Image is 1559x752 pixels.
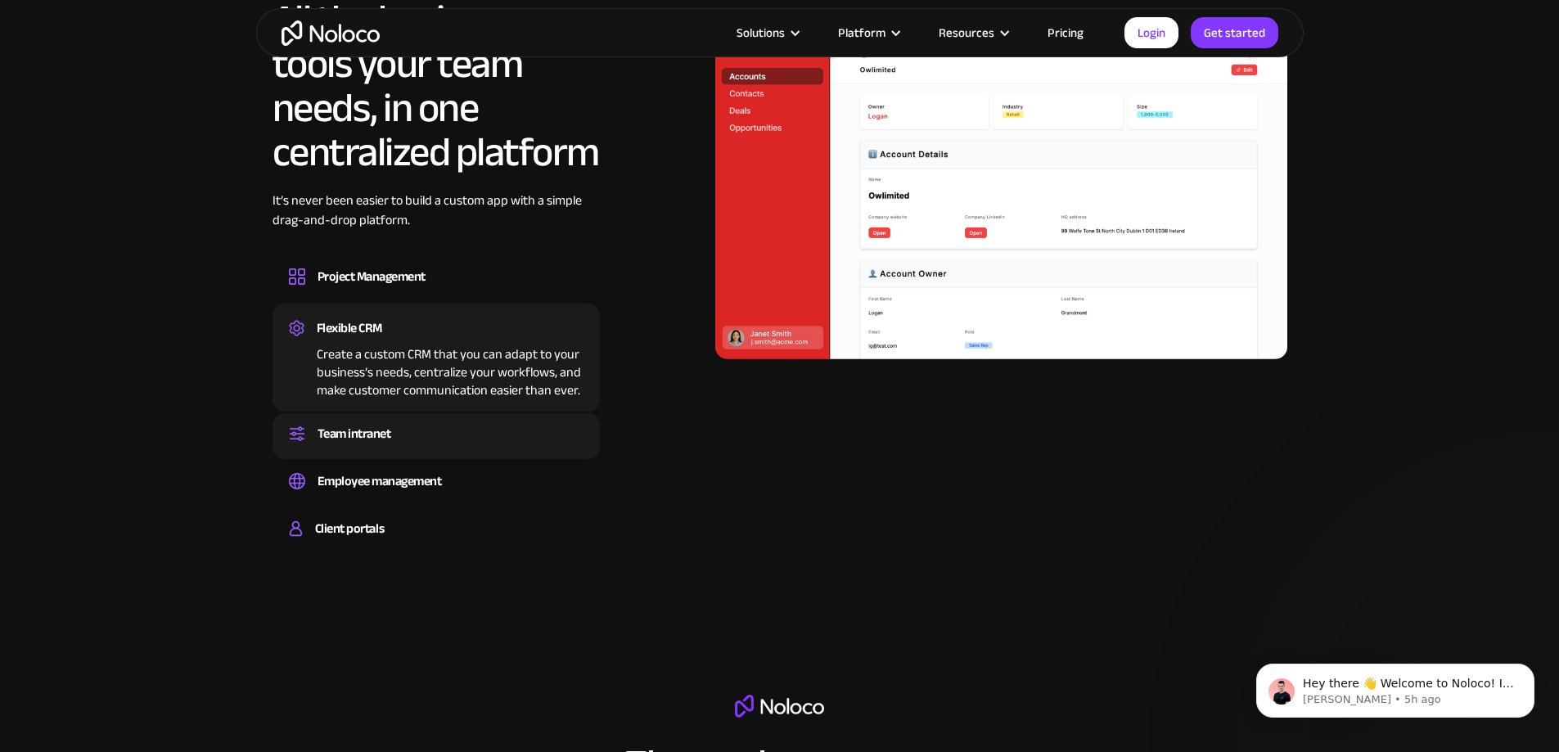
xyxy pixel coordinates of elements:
[289,289,583,294] div: Design custom project management tools to speed up workflows, track progress, and optimize your t...
[1232,629,1559,744] iframe: Intercom notifications message
[289,541,583,546] div: Build a secure, fully-branded, and personalized client portal that lets your customers self-serve.
[939,22,994,43] div: Resources
[317,316,382,340] div: Flexible CRM
[318,421,391,446] div: Team intranet
[318,264,426,289] div: Project Management
[289,493,583,498] div: Easily manage employee information, track performance, and handle HR tasks from a single platform.
[1191,17,1278,48] a: Get started
[289,340,583,399] div: Create a custom CRM that you can adapt to your business’s needs, centralize your workflows, and m...
[282,20,380,46] a: home
[716,22,818,43] div: Solutions
[838,22,885,43] div: Platform
[918,22,1027,43] div: Resources
[1027,22,1104,43] a: Pricing
[289,446,583,451] div: Set up a central space for your team to collaborate, share information, and stay up to date on co...
[818,22,918,43] div: Platform
[315,516,384,541] div: Client portals
[318,469,442,493] div: Employee management
[737,22,785,43] div: Solutions
[1124,17,1178,48] a: Login
[273,191,600,254] div: It’s never been easier to build a custom app with a simple drag-and-drop platform.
